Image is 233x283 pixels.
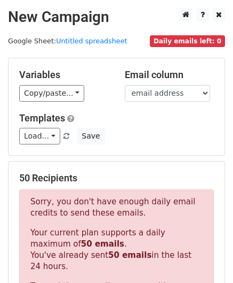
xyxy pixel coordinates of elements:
a: Copy/paste... [19,85,84,102]
h2: New Campaign [8,8,225,26]
a: Daily emails left: 0 [150,37,225,45]
a: Templates [19,112,65,124]
h5: Variables [19,69,109,81]
a: Load... [19,128,60,144]
span: Daily emails left: 0 [150,35,225,47]
strong: 50 emails [108,250,151,260]
strong: 50 emails [81,239,124,249]
h5: 50 Recipients [19,172,214,184]
h5: Email column [125,69,214,81]
p: Sorry, you don't have enough daily email credits to send these emails. [30,196,203,219]
button: Save [77,128,105,144]
p: Your current plan supports a daily maximum of . You've already sent in the last 24 hours. [30,227,203,272]
small: Google Sheet: [8,37,127,45]
a: Untitled spreadsheet [56,37,127,45]
iframe: Chat Widget [180,232,233,283]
